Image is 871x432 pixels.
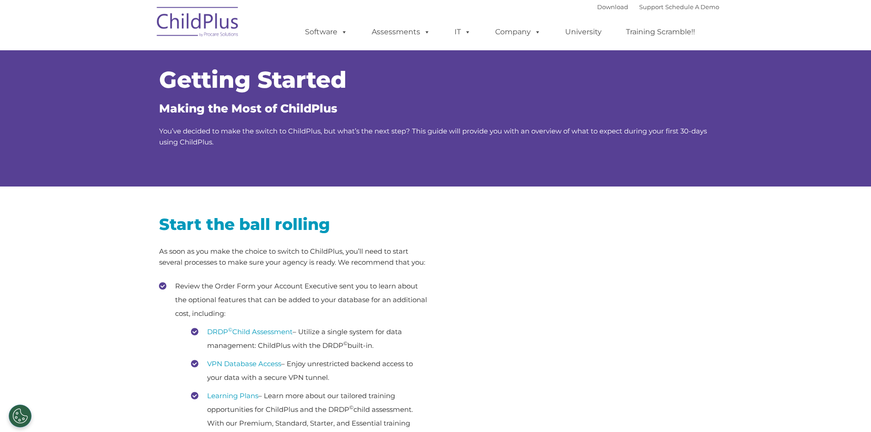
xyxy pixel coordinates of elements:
h2: Start the ball rolling [159,214,429,235]
a: University [556,23,611,41]
a: Learning Plans [207,391,258,400]
font: | [597,3,719,11]
span: You’ve decided to make the switch to ChildPlus, but what’s the next step? This guide will provide... [159,127,707,146]
span: Making the Most of ChildPlus [159,101,337,115]
a: VPN Database Access [207,359,281,368]
a: IT [445,23,480,41]
sup: © [228,326,232,333]
li: – Enjoy unrestricted backend access to your data with a secure VPN tunnel. [191,357,429,384]
p: As soon as you make the choice to switch to ChildPlus, you’ll need to start several processes to ... [159,246,429,268]
a: Assessments [363,23,439,41]
span: Getting Started [159,66,347,94]
a: Schedule A Demo [665,3,719,11]
li: – Utilize a single system for data management: ChildPlus with the DRDP built-in. [191,325,429,352]
a: DRDP©Child Assessment [207,327,293,336]
sup: © [343,340,347,347]
a: Software [296,23,357,41]
button: Cookies Settings [9,405,32,427]
a: Download [597,3,628,11]
a: Company [486,23,550,41]
a: Training Scramble!! [617,23,704,41]
a: Support [639,3,663,11]
sup: © [349,404,353,411]
img: ChildPlus by Procare Solutions [152,0,244,46]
